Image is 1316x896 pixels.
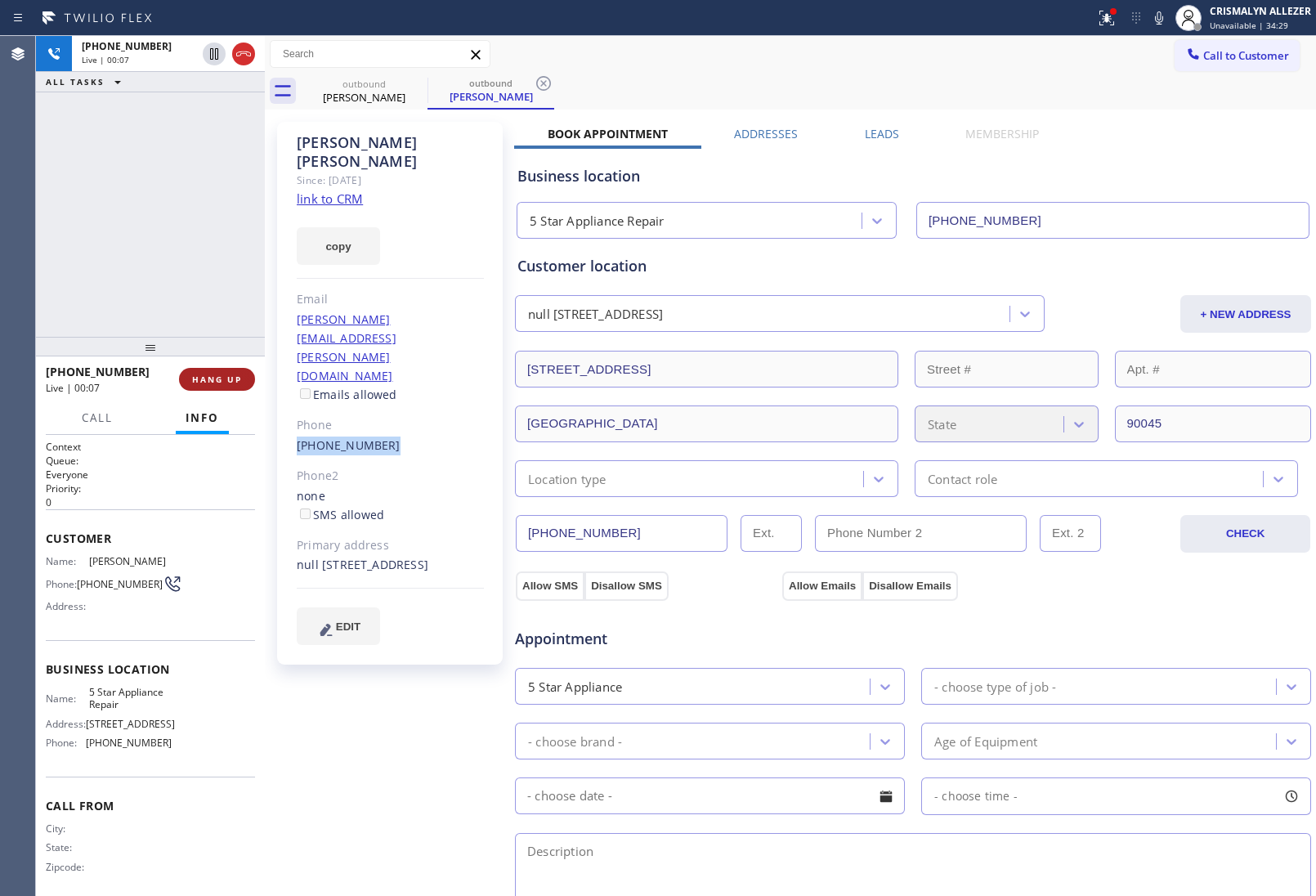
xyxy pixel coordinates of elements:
button: Disallow Emails [862,571,958,601]
label: Book Appointment [548,126,668,141]
label: SMS allowed [297,507,384,522]
input: Phone Number [516,515,727,552]
span: Customer [46,531,255,546]
h2: Queue: [46,454,255,468]
div: Ian Bauer [429,73,553,108]
div: outbound [429,77,553,89]
button: Allow Emails [782,571,862,601]
span: Name: [46,692,89,705]
button: copy [297,227,380,265]
span: Business location [46,661,255,677]
input: ZIP [1115,405,1312,442]
span: Call to Customer [1203,48,1289,63]
div: Contact role [928,469,997,488]
button: Disallow SMS [584,571,669,601]
input: - choose date - [515,777,905,814]
button: HANG UP [179,368,255,391]
div: 5 Star Appliance Repair [530,212,665,231]
span: Call From [46,798,255,813]
span: Appointment [515,628,778,650]
span: Phone: [46,737,86,749]
button: Call [72,402,123,434]
div: outbound [302,78,426,90]
div: Primary address [297,536,484,555]
label: Emails allowed [297,387,397,402]
div: Phone [297,416,484,435]
span: Live | 00:07 [82,54,129,65]
div: null [STREET_ADDRESS] [528,305,663,324]
div: - choose brand - [528,732,622,750]
span: - choose time - [934,788,1018,804]
div: Email [297,290,484,309]
span: Unavailable | 34:29 [1210,20,1288,31]
span: State: [46,841,89,853]
div: [PERSON_NAME] [429,89,553,104]
div: CRISMALYN ALLEZER [1210,4,1311,18]
button: Allow SMS [516,571,584,601]
span: [PHONE_NUMBER] [46,364,150,379]
input: Phone Number 2 [815,515,1027,552]
input: Address [515,351,898,388]
button: Hold Customer [203,43,226,65]
span: Address: [46,718,86,730]
input: Search [271,41,490,67]
input: Emails allowed [300,388,311,399]
button: ALL TASKS [36,72,137,92]
span: [PHONE_NUMBER] [82,39,172,53]
button: EDIT [297,607,380,645]
div: Since: [DATE] [297,171,484,190]
a: [PHONE_NUMBER] [297,437,401,453]
div: Age of Equipment [934,732,1037,750]
p: Everyone [46,468,255,482]
div: Business location [517,165,1309,187]
span: [PERSON_NAME] [89,555,171,567]
button: CHECK [1180,515,1310,553]
label: Addresses [734,126,798,141]
button: + NEW ADDRESS [1180,295,1311,333]
span: EDIT [336,620,360,633]
input: Street # [915,351,1099,388]
div: Phone2 [297,467,484,486]
a: [PERSON_NAME][EMAIL_ADDRESS][PERSON_NAME][DOMAIN_NAME] [297,311,396,383]
button: Mute [1148,7,1171,29]
span: [STREET_ADDRESS] [86,718,175,730]
span: [PHONE_NUMBER] [77,578,163,590]
h2: Priority: [46,482,255,495]
div: 5 Star Appliance [528,677,622,696]
span: Address: [46,600,89,612]
h1: Context [46,440,255,454]
input: SMS allowed [300,508,311,519]
span: Call [82,410,113,425]
input: Ext. [741,515,802,552]
label: Leads [865,126,899,141]
span: Zipcode: [46,861,89,873]
input: Phone Number [916,202,1309,239]
span: City: [46,822,89,835]
span: ALL TASKS [46,76,105,87]
input: City [515,405,898,442]
label: Membership [965,126,1039,141]
button: Hang up [232,43,255,65]
span: Info [186,410,219,425]
span: Phone: [46,578,77,590]
input: Ext. 2 [1040,515,1101,552]
span: 5 Star Appliance Repair [89,686,171,711]
div: none [297,487,484,525]
input: Apt. # [1115,351,1312,388]
button: Info [176,402,229,434]
div: Location type [528,469,607,488]
div: [PERSON_NAME] [PERSON_NAME] [297,133,484,171]
div: Customer location [517,255,1309,277]
p: 0 [46,495,255,509]
span: Live | 00:07 [46,381,100,395]
span: Name: [46,555,89,567]
div: null [STREET_ADDRESS] [297,556,484,575]
div: Ian Bauer [302,73,426,110]
a: link to CRM [297,190,363,207]
button: Call to Customer [1175,40,1300,71]
div: [PERSON_NAME] [302,90,426,105]
div: - choose type of job - [934,677,1056,696]
span: [PHONE_NUMBER] [86,737,172,749]
span: HANG UP [192,374,242,385]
